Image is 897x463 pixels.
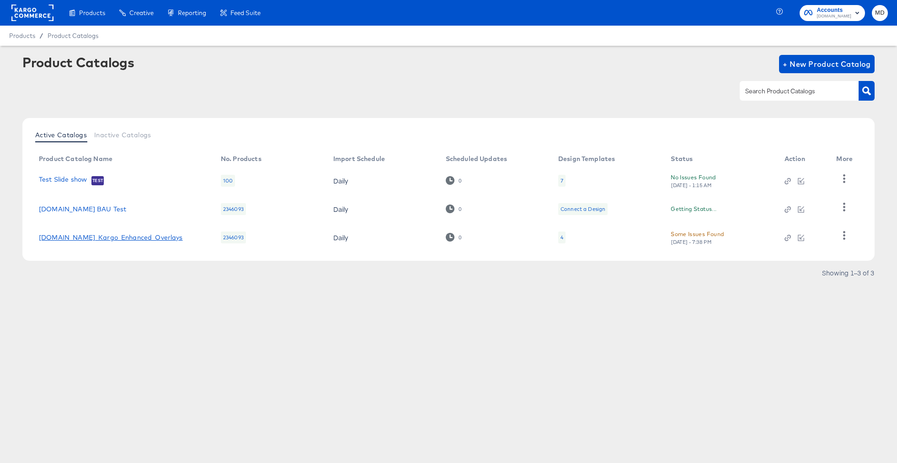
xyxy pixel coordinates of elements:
div: 4 [558,231,566,243]
div: 7 [558,175,566,187]
span: Inactive Catalogs [94,131,151,139]
td: Daily [326,195,438,223]
th: Action [777,152,829,167]
div: No. Products [221,155,262,162]
td: Daily [326,167,438,195]
div: 2346093 [221,231,246,243]
th: Status [663,152,777,167]
span: [DOMAIN_NAME] [817,13,851,20]
div: Showing 1–3 of 3 [822,269,875,276]
div: Product Catalogs [22,55,134,70]
button: Some Issues Found[DATE] - 7:38 PM [671,229,724,245]
span: Creative [129,9,154,16]
div: 4 [561,234,563,241]
div: 0 [446,176,462,185]
span: + New Product Catalog [783,58,871,70]
div: 0 [458,178,462,184]
span: Accounts [817,5,851,15]
div: 0 [446,205,462,213]
div: Import Schedule [333,155,385,162]
span: Feed Suite [230,9,261,16]
span: Reporting [178,9,206,16]
td: Daily [326,223,438,252]
button: Accounts[DOMAIN_NAME] [800,5,865,21]
a: Test Slide show [39,176,87,185]
div: Connect a Design [558,203,608,215]
div: Scheduled Updates [446,155,507,162]
div: 2346093 [221,203,246,215]
span: Products [79,9,105,16]
a: [DOMAIN_NAME]_Kargo_Enhanced_Overlays [39,234,183,241]
div: 100 [221,175,235,187]
span: Products [9,32,35,39]
div: Design Templates [558,155,615,162]
input: Search Product Catalogs [743,86,841,97]
a: Product Catalogs [48,32,98,39]
div: [DATE] - 7:38 PM [671,239,712,245]
div: 0 [446,233,462,242]
div: 0 [458,206,462,212]
span: Active Catalogs [35,131,87,139]
a: [DOMAIN_NAME] BAU Test [39,205,126,213]
div: Some Issues Found [671,229,724,239]
div: 7 [561,177,563,184]
span: MD [876,8,884,18]
button: + New Product Catalog [779,55,875,73]
span: Test [91,177,104,184]
span: / [35,32,48,39]
button: MD [872,5,888,21]
th: More [829,152,864,167]
div: Product Catalog Name [39,155,112,162]
div: 0 [458,234,462,241]
div: Connect a Design [561,205,605,213]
